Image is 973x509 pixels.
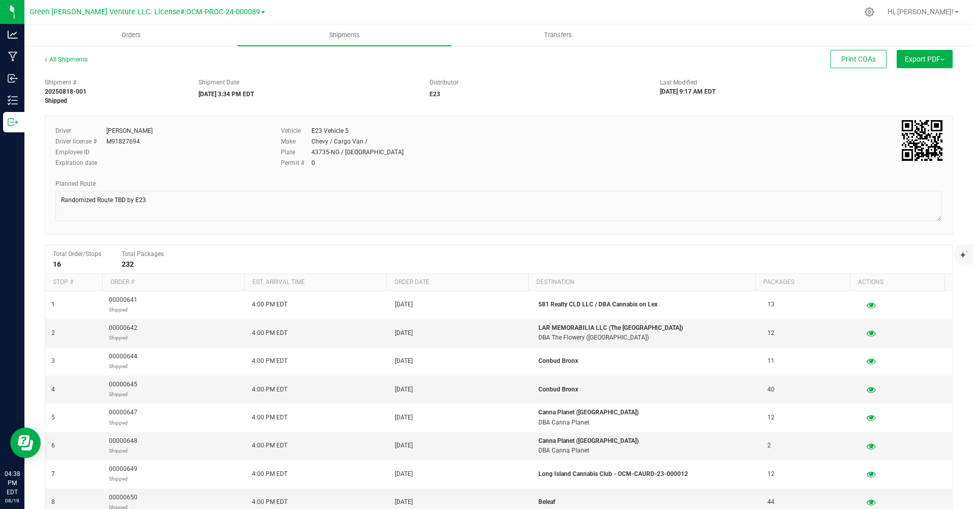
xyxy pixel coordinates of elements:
[767,441,771,450] span: 2
[24,24,238,46] a: Orders
[51,300,55,309] span: 1
[109,295,137,315] span: 00000641
[252,300,288,309] span: 4:00 PM EDT
[538,469,755,479] p: Long Island Cannabis Club - OCM-CAURD-23-000012
[55,137,106,146] label: Driver license #
[767,328,775,338] span: 12
[106,126,153,135] div: [PERSON_NAME]
[5,469,20,497] p: 04:38 PM EDT
[395,441,413,450] span: [DATE]
[108,31,155,40] span: Orders
[8,117,18,127] inline-svg: Outbound
[451,24,665,46] a: Transfers
[45,78,183,87] span: Shipment #
[51,469,55,479] span: 7
[281,126,311,135] label: Vehicle
[198,91,254,98] strong: [DATE] 3:34 PM EDT
[53,260,61,268] strong: 16
[538,497,755,507] p: Beleaf
[538,385,755,394] p: Conbud Bronx
[109,323,137,343] span: 00000642
[122,260,134,268] strong: 232
[530,31,586,40] span: Transfers
[252,497,288,507] span: 4:00 PM EDT
[55,148,106,157] label: Employee ID
[109,418,137,428] p: Shipped
[109,436,137,456] span: 00000648
[238,24,451,46] a: Shipments
[8,30,18,40] inline-svg: Analytics
[538,436,755,446] p: Canna Planet ([GEOGRAPHIC_DATA])
[538,356,755,366] p: Conbud Bronx
[281,148,311,157] label: Plate
[244,274,386,291] th: Est. arrival time
[863,7,876,17] div: Manage settings
[51,356,55,366] span: 3
[311,158,315,167] div: 0
[5,497,20,504] p: 08/19
[30,8,260,16] span: Green [PERSON_NAME] Venture LLC. License#:OCM-PROC-24-000089
[386,274,528,291] th: Order date
[395,497,413,507] span: [DATE]
[55,180,96,187] span: Planned Route
[755,274,850,291] th: Packages
[902,120,942,161] qrcode: 20250818-001
[53,250,101,258] span: Total Order/Stops
[51,497,55,507] span: 8
[311,137,367,146] div: Chevy / Cargo Van /
[106,137,140,146] div: M91827694
[252,413,288,422] span: 4:00 PM EDT
[538,408,755,417] p: Canna Planet ([GEOGRAPHIC_DATA])
[395,469,413,479] span: [DATE]
[767,497,775,507] span: 44
[109,380,137,399] span: 00000645
[252,328,288,338] span: 4:00 PM EDT
[109,408,137,427] span: 00000647
[45,274,102,291] th: Stop #
[767,300,775,309] span: 13
[109,361,137,371] p: Shipped
[252,356,288,366] span: 4:00 PM EDT
[8,51,18,62] inline-svg: Manufacturing
[538,300,755,309] p: 581 Realty CLD LLC / DBA Cannabis on Lex
[850,274,945,291] th: Actions
[122,250,164,258] span: Total Packages
[316,31,374,40] span: Shipments
[45,56,88,63] a: All Shipments
[109,389,137,399] p: Shipped
[281,137,311,146] label: Make
[538,333,755,343] p: DBA The Flowery ([GEOGRAPHIC_DATA])
[109,333,137,343] p: Shipped
[897,50,953,68] button: Export PDF
[430,91,440,98] strong: E23
[109,446,137,456] p: Shipped
[395,328,413,338] span: [DATE]
[252,469,288,479] span: 4:00 PM EDT
[767,356,775,366] span: 11
[831,50,886,68] button: Print COAs
[395,356,413,366] span: [DATE]
[55,126,106,135] label: Driver
[538,446,755,456] p: DBA Canna Planet
[51,413,55,422] span: 5
[45,88,87,95] strong: 20250818-001
[311,126,349,135] div: E23 Vehicle 5
[395,385,413,394] span: [DATE]
[538,418,755,428] p: DBA Canna Planet
[430,78,459,87] label: Distributor
[902,120,942,161] img: Scan me!
[8,73,18,83] inline-svg: Inbound
[45,97,67,104] strong: Shipped
[252,441,288,450] span: 4:00 PM EDT
[767,385,775,394] span: 40
[281,158,311,167] label: Permit #
[888,8,954,16] span: Hi, [PERSON_NAME]!
[841,55,876,63] span: Print COAs
[51,441,55,450] span: 6
[198,78,239,87] label: Shipment Date
[109,352,137,371] span: 00000644
[528,274,755,291] th: Destination
[311,148,404,157] div: 43735-NG / [GEOGRAPHIC_DATA]
[51,328,55,338] span: 2
[767,469,775,479] span: 12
